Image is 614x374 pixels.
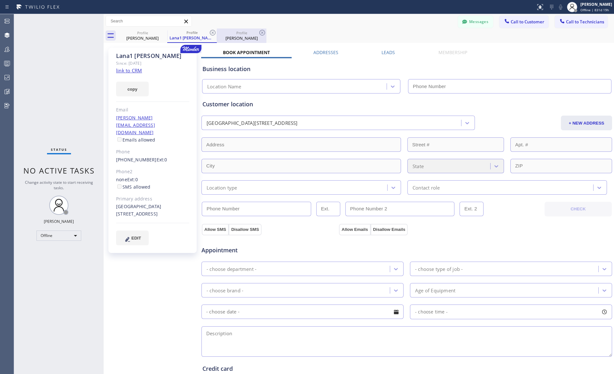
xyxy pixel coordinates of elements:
[127,176,138,183] span: Ext: 0
[415,287,455,294] div: Age of Equipment
[566,19,604,25] span: Call to Technicians
[157,157,167,163] span: Ext: 0
[116,60,189,67] div: Since: [DATE]
[207,119,298,127] div: [GEOGRAPHIC_DATA][STREET_ADDRESS]
[116,176,189,191] div: none
[500,16,548,28] button: Call to Customer
[580,8,609,12] span: Offline | 831d 19h
[408,79,611,93] input: Phone Number
[116,52,189,60] div: Lana1 [PERSON_NAME]
[116,148,189,156] div: Phone
[25,180,93,191] span: Change activity state to start receiving tasks.
[207,83,241,90] div: Location Name
[51,147,67,152] span: Status
[201,246,337,255] span: Appointment
[460,202,484,216] input: Ext. 2
[316,202,340,216] input: Ext.
[202,65,611,73] div: Business location
[555,16,608,28] button: Call to Technicians
[116,106,189,114] div: Email
[556,3,565,12] button: Mute
[413,184,440,191] div: Contact role
[116,184,150,190] label: SMS allowed
[345,202,455,216] input: Phone Number 2
[339,224,370,235] button: Allow Emails
[510,159,612,173] input: ZIP
[168,30,216,35] div: Profile
[118,30,167,35] div: Profile
[561,116,612,130] button: + NEW ADDRESS
[580,2,612,7] div: [PERSON_NAME]
[116,157,157,163] a: [PHONE_NUMBER]
[217,28,266,43] div: Carlos Aleaga
[117,184,122,189] input: SMS allowed
[116,195,189,203] div: Primary address
[438,49,467,55] label: Membership
[23,165,95,176] span: No active tasks
[44,219,74,224] div: [PERSON_NAME]
[131,236,141,240] span: EDIT
[116,115,155,135] a: [PERSON_NAME][EMAIL_ADDRESS][DOMAIN_NAME]
[118,35,167,41] div: [PERSON_NAME]
[207,287,243,294] div: - choose brand -
[202,364,611,373] div: Credit card
[202,224,229,235] button: Allow SMS
[36,231,81,241] div: Offline
[116,203,189,218] div: [GEOGRAPHIC_DATA][STREET_ADDRESS]
[313,49,338,55] label: Addresses
[207,265,256,272] div: - choose department -
[106,16,192,26] input: Search
[117,137,122,142] input: Emails allowed
[202,100,611,109] div: Customer location
[229,224,262,235] button: Disallow SMS
[371,224,408,235] button: Disallow Emails
[415,265,463,272] div: - choose type of job -
[201,137,401,152] input: Address
[217,30,266,35] div: Profile
[116,137,155,143] label: Emails allowed
[223,49,270,55] label: Book Appointment
[511,19,544,25] span: Call to Customer
[382,49,395,55] label: Leads
[116,168,189,175] div: Phone2
[202,202,311,216] input: Phone Number
[116,231,149,245] button: EDIT
[168,28,216,42] div: Lana1 Chere
[207,184,237,191] div: Location type
[116,82,149,96] button: copy
[458,16,493,28] button: Messages
[168,35,216,41] div: Lana1 [PERSON_NAME]
[415,309,448,315] span: - choose time -
[510,137,612,152] input: Apt. #
[201,305,404,319] input: - choose date -
[201,159,401,173] input: City
[545,202,612,216] button: CHECK
[116,67,142,74] a: link to CRM
[407,137,504,152] input: Street #
[217,35,266,41] div: [PERSON_NAME]
[118,28,167,43] div: Sasha Komkov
